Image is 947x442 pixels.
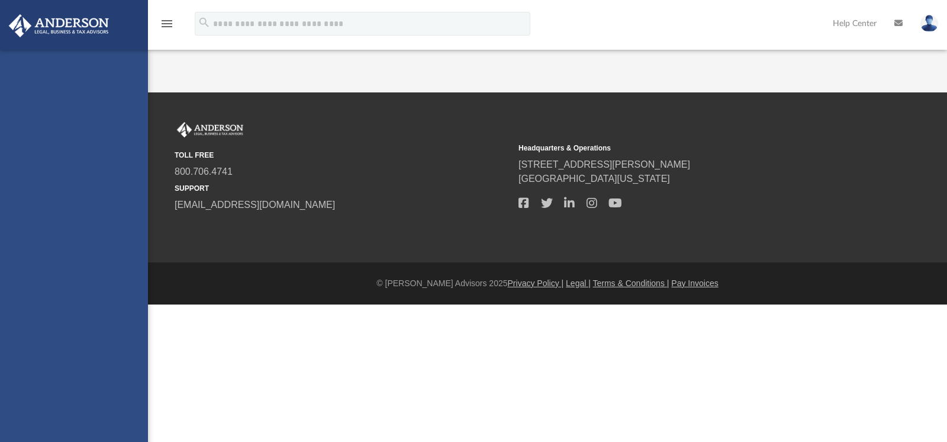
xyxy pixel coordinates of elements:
a: [EMAIL_ADDRESS][DOMAIN_NAME] [175,200,335,210]
a: Pay Invoices [671,278,718,288]
small: TOLL FREE [175,150,510,161]
small: SUPPORT [175,183,510,194]
a: menu [160,23,174,31]
a: [GEOGRAPHIC_DATA][US_STATE] [518,174,670,184]
img: Anderson Advisors Platinum Portal [5,14,112,37]
div: © [PERSON_NAME] Advisors 2025 [148,277,947,290]
i: menu [160,17,174,31]
small: Headquarters & Operations [518,143,854,153]
i: search [198,16,211,29]
img: Anderson Advisors Platinum Portal [175,122,246,137]
a: [STREET_ADDRESS][PERSON_NAME] [518,159,690,169]
a: Legal | [566,278,591,288]
img: User Pic [920,15,938,32]
a: Privacy Policy | [508,278,564,288]
a: Terms & Conditions | [593,278,669,288]
a: 800.706.4741 [175,166,233,177]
